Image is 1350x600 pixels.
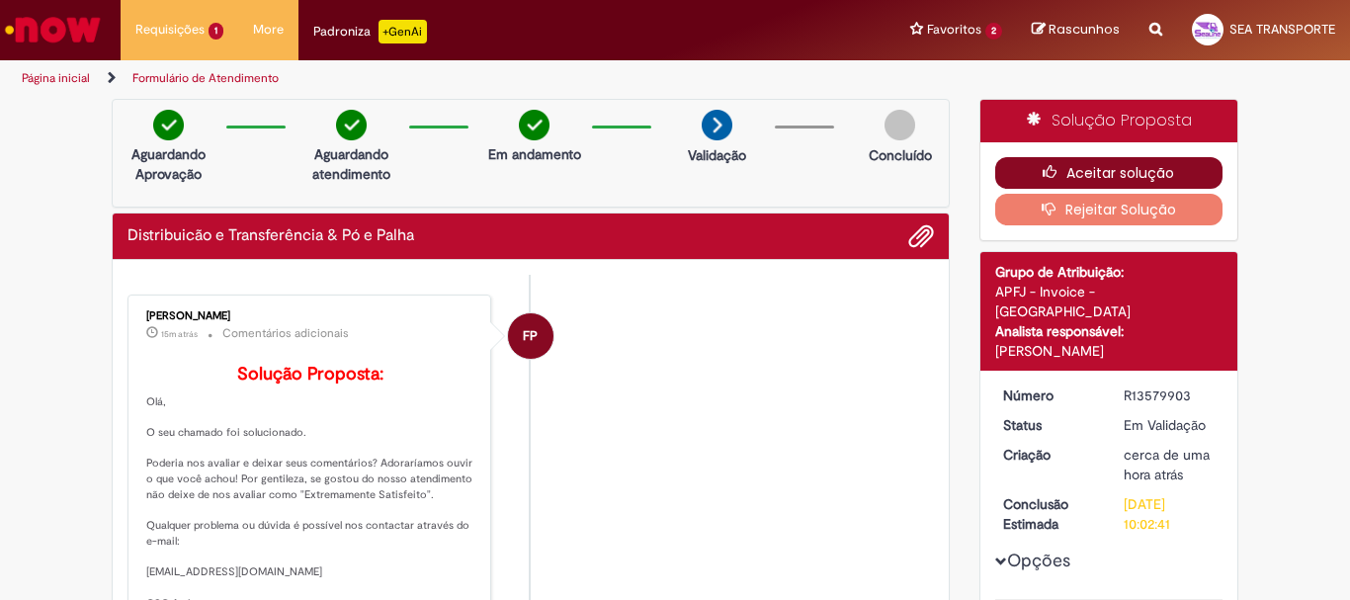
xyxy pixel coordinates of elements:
dt: Criação [988,445,1110,465]
div: Grupo de Atribuição: [995,262,1223,282]
img: check-circle-green.png [336,110,367,140]
span: SEA TRANSPORTE [1229,21,1335,38]
img: check-circle-green.png [519,110,549,140]
span: 1 [209,23,223,40]
span: cerca de uma hora atrás [1124,446,1210,483]
button: Adicionar anexos [908,223,934,249]
b: Solução Proposta: [237,363,383,386]
span: More [253,20,284,40]
div: Em Validação [1124,415,1216,435]
small: Comentários adicionais [222,325,349,342]
p: Concluído [869,145,932,165]
span: Requisições [135,20,205,40]
p: Validação [688,145,746,165]
a: Rascunhos [1032,21,1120,40]
div: [DATE] 10:02:41 [1124,494,1216,534]
div: Filipe Passos [508,313,553,359]
div: [PERSON_NAME] [995,341,1223,361]
div: Solução Proposta [980,100,1238,142]
a: Página inicial [22,70,90,86]
time: 30/09/2025 09:47:04 [161,328,198,340]
button: Rejeitar Solução [995,194,1223,225]
span: 15m atrás [161,328,198,340]
ul: Trilhas de página [15,60,886,97]
h2: Distribuicão e Transferência & Pó e Palha Histórico de tíquete [127,227,414,245]
button: Aceitar solução [995,157,1223,189]
span: FP [523,312,538,360]
div: Padroniza [313,20,427,43]
div: Analista responsável: [995,321,1223,341]
div: 30/09/2025 09:02:37 [1124,445,1216,484]
div: R13579903 [1124,386,1216,405]
span: Favoritos [927,20,981,40]
span: Rascunhos [1049,20,1120,39]
span: 2 [985,23,1002,40]
time: 30/09/2025 09:02:37 [1124,446,1210,483]
div: [PERSON_NAME] [146,310,475,322]
img: img-circle-grey.png [885,110,915,140]
img: arrow-next.png [702,110,732,140]
p: Em andamento [488,144,581,164]
p: Aguardando atendimento [303,144,399,184]
img: check-circle-green.png [153,110,184,140]
a: Formulário de Atendimento [132,70,279,86]
div: APFJ - Invoice - [GEOGRAPHIC_DATA] [995,282,1223,321]
p: Aguardando Aprovação [121,144,216,184]
dt: Número [988,386,1110,405]
dt: Status [988,415,1110,435]
dt: Conclusão Estimada [988,494,1110,534]
p: +GenAi [379,20,427,43]
img: ServiceNow [2,10,104,49]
